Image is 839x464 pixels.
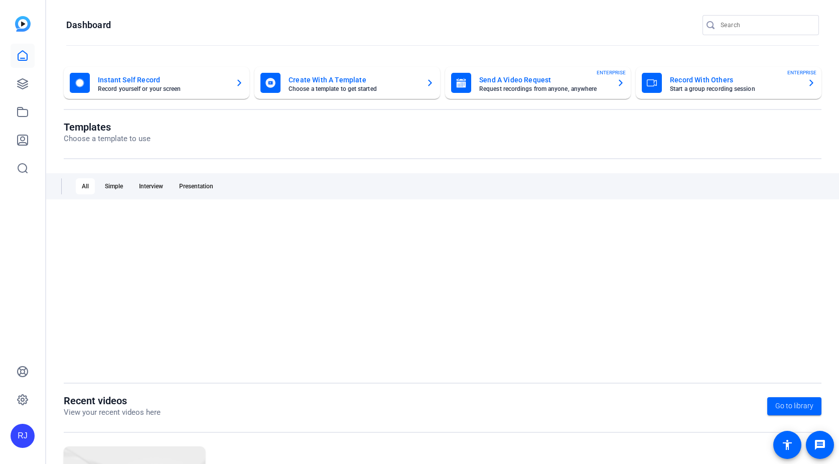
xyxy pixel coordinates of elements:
img: blue-gradient.svg [15,16,31,32]
div: All [76,178,95,194]
h1: Dashboard [66,19,111,31]
mat-icon: message [814,439,826,451]
span: ENTERPRISE [597,69,626,76]
span: Go to library [775,401,813,411]
button: Record With OthersStart a group recording sessionENTERPRISE [636,67,821,99]
h1: Templates [64,121,151,133]
div: Presentation [173,178,219,194]
mat-card-title: Create With A Template [289,74,418,86]
div: Interview [133,178,169,194]
button: Instant Self RecordRecord yourself or your screen [64,67,249,99]
mat-icon: accessibility [781,439,793,451]
span: ENTERPRISE [787,69,816,76]
div: RJ [11,424,35,448]
mat-card-subtitle: Request recordings from anyone, anywhere [479,86,609,92]
mat-card-subtitle: Record yourself or your screen [98,86,227,92]
p: View your recent videos here [64,407,161,418]
mat-card-title: Record With Others [670,74,799,86]
input: Search [721,19,811,31]
button: Create With A TemplateChoose a template to get started [254,67,440,99]
h1: Recent videos [64,395,161,407]
mat-card-title: Instant Self Record [98,74,227,86]
p: Choose a template to use [64,133,151,145]
mat-card-title: Send A Video Request [479,74,609,86]
button: Send A Video RequestRequest recordings from anyone, anywhereENTERPRISE [445,67,631,99]
a: Go to library [767,397,821,415]
div: Simple [99,178,129,194]
mat-card-subtitle: Choose a template to get started [289,86,418,92]
mat-card-subtitle: Start a group recording session [670,86,799,92]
